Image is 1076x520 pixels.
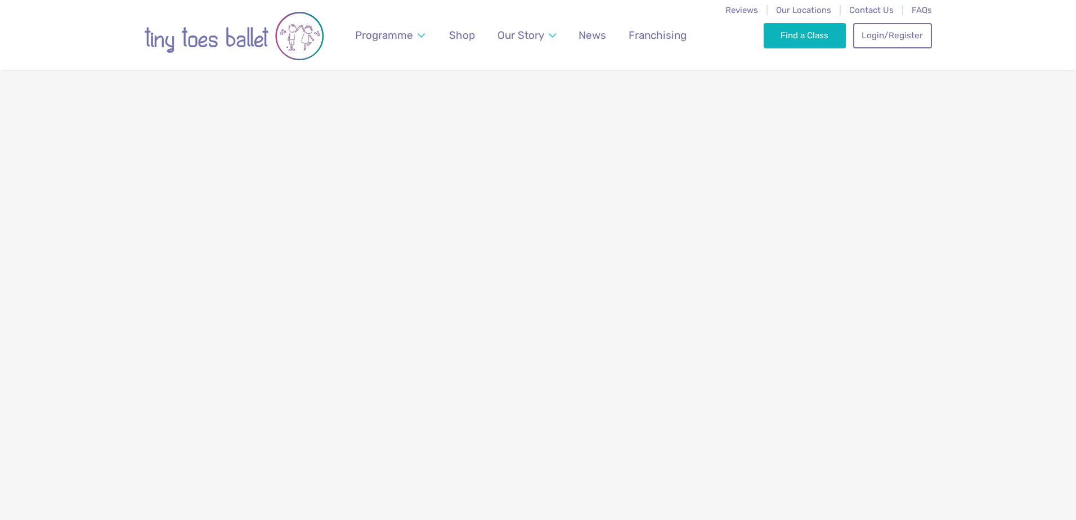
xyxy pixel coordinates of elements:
span: Programme [355,29,413,42]
a: Login/Register [853,23,932,48]
a: News [573,22,611,48]
a: Our Locations [776,5,831,15]
span: Our Story [497,29,544,42]
a: FAQs [912,5,932,15]
a: Shop [443,22,480,48]
a: Programme [350,22,431,48]
a: Contact Us [849,5,894,15]
a: Franchising [624,22,692,48]
span: Franchising [629,29,687,42]
span: News [579,29,606,42]
span: Shop [449,29,475,42]
a: Reviews [725,5,758,15]
a: Our Story [492,22,561,48]
a: Find a Class [764,23,846,48]
img: tiny toes ballet [144,11,324,61]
